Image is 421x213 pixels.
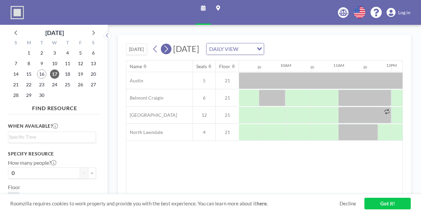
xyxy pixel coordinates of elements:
[257,200,268,206] a: here.
[50,69,59,79] span: Wednesday, September 17, 2025
[9,133,92,141] input: Search for option
[216,78,239,84] span: 21
[24,48,33,58] span: Monday, September 1, 2025
[63,80,72,89] span: Thursday, September 25, 2025
[387,8,410,17] a: Log in
[216,112,239,118] span: 21
[208,45,240,53] span: DAILY VIEW
[89,69,98,79] span: Saturday, September 20, 2025
[63,69,72,79] span: Thursday, September 18, 2025
[363,65,367,69] div: 30
[364,198,411,209] a: Got it!
[35,39,48,48] div: T
[126,129,163,135] span: North Lawndale
[88,167,96,179] button: +
[50,48,59,58] span: Wednesday, September 3, 2025
[11,59,21,68] span: Sunday, September 7, 2025
[126,78,143,84] span: Austin
[37,69,46,79] span: Tuesday, September 16, 2025
[74,39,87,48] div: F
[8,102,101,111] h4: FIND RESOURCE
[207,43,264,55] div: Search for option
[63,48,72,58] span: Thursday, September 4, 2025
[126,95,164,101] span: Belmont Craigin
[50,59,59,68] span: Wednesday, September 10, 2025
[398,10,410,16] span: Log in
[333,63,344,68] div: 11AM
[10,39,23,48] div: S
[193,129,215,135] span: 4
[11,69,21,79] span: Sunday, September 14, 2025
[76,69,85,79] span: Friday, September 19, 2025
[80,167,88,179] button: -
[8,151,96,157] h3: Specify resource
[76,59,85,68] span: Friday, September 12, 2025
[8,159,56,166] label: How many people?
[87,39,100,48] div: S
[76,48,85,58] span: Friday, September 5, 2025
[37,48,46,58] span: Tuesday, September 2, 2025
[173,44,199,54] span: [DATE]
[196,64,207,69] div: Seats
[50,80,59,89] span: Wednesday, September 24, 2025
[11,80,21,89] span: Sunday, September 21, 2025
[240,45,253,53] input: Search for option
[216,95,239,101] span: 21
[89,80,98,89] span: Saturday, September 27, 2025
[76,80,85,89] span: Friday, September 26, 2025
[257,65,261,69] div: 30
[216,129,239,135] span: 21
[45,28,64,37] div: [DATE]
[193,78,215,84] span: 5
[193,95,215,101] span: 6
[61,39,74,48] div: T
[386,63,397,68] div: 12PM
[340,200,356,207] a: Decline
[37,59,46,68] span: Tuesday, September 9, 2025
[23,39,35,48] div: M
[280,63,291,68] div: 10AM
[193,112,215,118] span: 12
[24,80,33,89] span: Monday, September 22, 2025
[24,69,33,79] span: Monday, September 15, 2025
[8,184,20,191] label: Floor
[310,65,314,69] div: 30
[48,39,61,48] div: W
[11,6,24,19] img: organization-logo
[126,112,177,118] span: [GEOGRAPHIC_DATA]
[24,91,33,100] span: Monday, September 29, 2025
[37,80,46,89] span: Tuesday, September 23, 2025
[10,200,340,207] span: Roomzilla requires cookies to work properly and provide you with the best experience. You can lea...
[37,91,46,100] span: Tuesday, September 30, 2025
[89,48,98,58] span: Saturday, September 6, 2025
[63,59,72,68] span: Thursday, September 11, 2025
[24,59,33,68] span: Monday, September 8, 2025
[219,64,230,69] div: Floor
[126,43,147,55] button: [DATE]
[130,64,142,69] div: Name
[11,91,21,100] span: Sunday, September 28, 2025
[89,59,98,68] span: Saturday, September 13, 2025
[8,132,96,142] div: Search for option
